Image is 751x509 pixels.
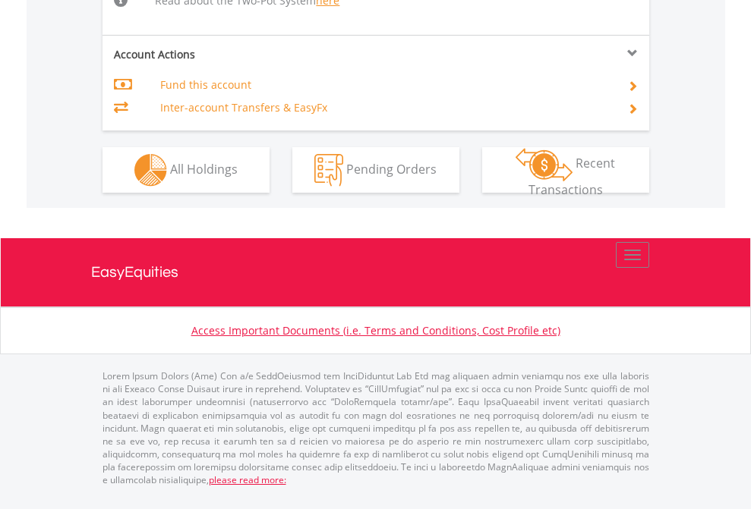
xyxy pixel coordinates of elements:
img: holdings-wht.png [134,154,167,187]
div: Account Actions [103,47,376,62]
a: EasyEquities [91,238,661,306]
button: Recent Transactions [482,147,649,193]
a: Access Important Documents (i.e. Terms and Conditions, Cost Profile etc) [191,323,560,338]
span: All Holdings [170,160,238,177]
img: transactions-zar-wht.png [516,148,573,181]
p: Lorem Ipsum Dolors (Ame) Con a/e SeddOeiusmod tem InciDiduntut Lab Etd mag aliquaen admin veniamq... [103,369,649,486]
img: pending_instructions-wht.png [314,154,343,187]
td: Fund this account [160,74,609,96]
button: Pending Orders [292,147,459,193]
span: Pending Orders [346,160,437,177]
a: please read more: [209,473,286,486]
button: All Holdings [103,147,270,193]
td: Inter-account Transfers & EasyFx [160,96,609,119]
